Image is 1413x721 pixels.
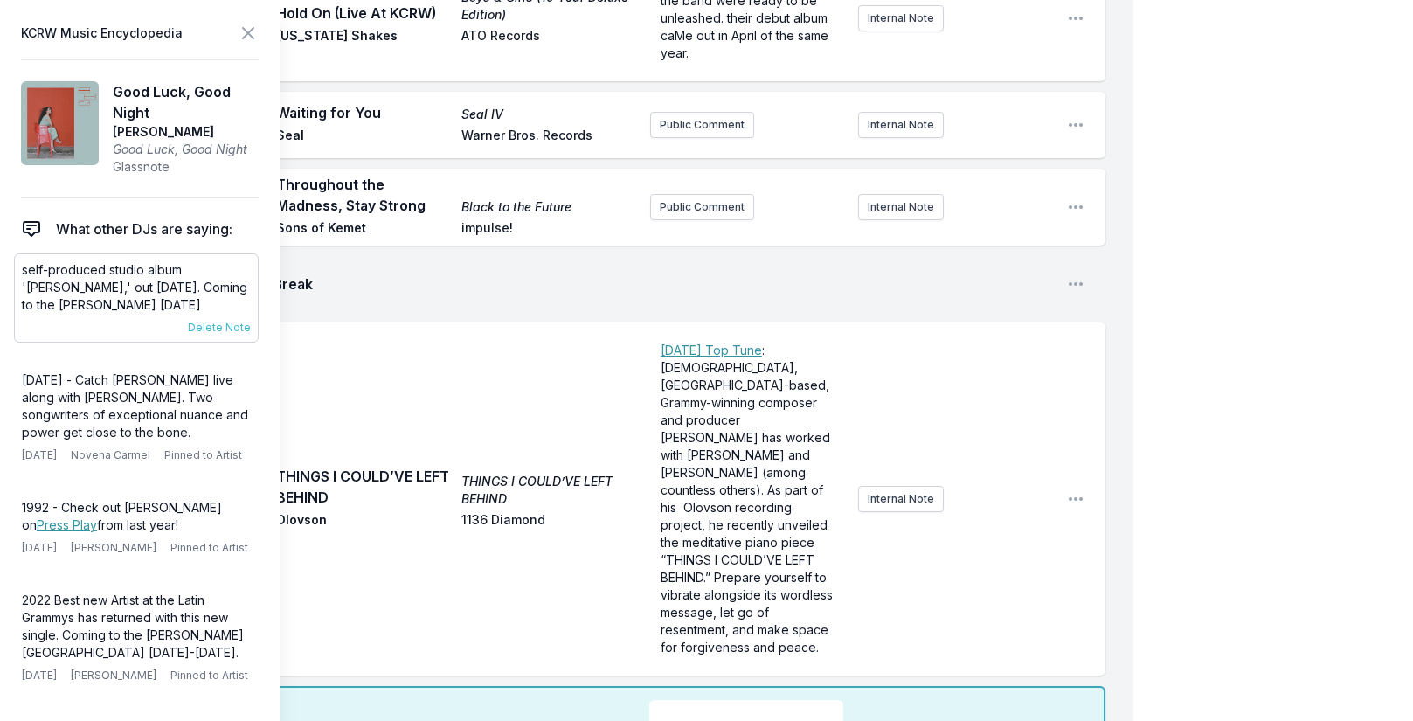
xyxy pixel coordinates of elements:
button: Open playlist item options [1067,198,1084,216]
span: THINGS I COULD’VE LEFT BEHIND [461,473,636,508]
span: Black to the Future [461,198,636,216]
p: [DATE] - Catch [PERSON_NAME] live along with [PERSON_NAME]. Two songwriters of exceptional nuance... [22,371,251,441]
span: Good Luck, Good Night [113,81,259,123]
span: [PERSON_NAME] [113,123,259,141]
span: Pinned to Artist [170,541,248,555]
span: Good Luck, Good Night [113,141,259,158]
span: Pinned to Artist [164,448,242,462]
button: Public Comment [650,112,754,138]
span: Warner Bros. Records [461,127,636,148]
span: KCRW Music Encyclopedia [21,21,183,45]
span: Glassnote [113,158,259,176]
span: What other DJs are saying: [56,218,232,239]
span: [DATE] [22,669,57,683]
img: Good Luck, Good Night [21,81,99,165]
span: Pinned to Artist [170,669,248,683]
span: Novena Carmel [71,448,150,462]
a: [DATE] Top Tune [661,343,762,357]
span: Break [273,274,1053,295]
button: Public Comment [650,194,754,220]
span: Sons of Kemet [276,219,451,240]
span: Waiting for You [276,102,451,123]
button: Internal Note [858,112,944,138]
p: 1992 - Check out [PERSON_NAME] on from last year! [22,499,251,534]
span: [PERSON_NAME] [71,669,156,683]
a: Press Play [37,517,97,532]
span: Delete Note [188,321,251,335]
span: ATO Records [461,27,636,48]
span: Throughout the Madness, Stay Strong [276,174,451,216]
span: 1136 Diamond [461,511,636,532]
span: [DATE] [22,541,57,555]
span: Seal IV [461,106,636,123]
button: Internal Note [858,194,944,220]
p: self-produced studio album '[PERSON_NAME],' out [DATE]. Coming to the [PERSON_NAME] [DATE] [22,261,251,314]
span: THINGS I COULD’VE LEFT BEHIND [276,466,451,508]
span: Olovson [276,511,451,532]
button: Open playlist item options [1067,10,1084,27]
span: Seal [276,127,451,148]
button: Internal Note [858,486,944,512]
span: [DATE] [22,448,57,462]
span: [US_STATE] Shakes [276,27,451,48]
span: Hold On (Live At KCRW) [276,3,451,24]
span: [PERSON_NAME] [71,541,156,555]
span: impulse! [461,219,636,240]
p: 2022 Best new Artist at the Latin Grammys has returned with this new single. Coming to the [PERSO... [22,592,251,662]
button: Open playlist item options [1067,116,1084,134]
button: Internal Note [858,5,944,31]
button: Open playlist item options [1067,275,1084,293]
button: Open playlist item options [1067,490,1084,508]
